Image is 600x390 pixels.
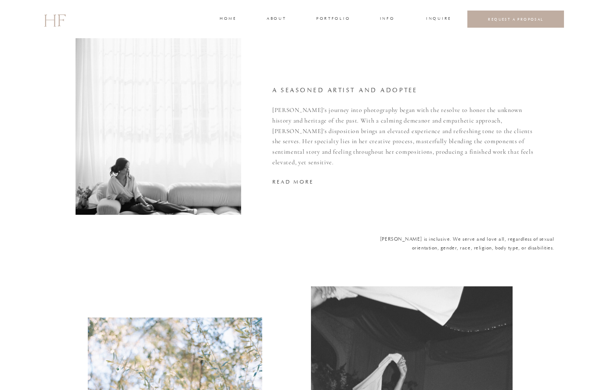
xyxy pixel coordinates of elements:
a: home [220,15,236,23]
a: read more [272,177,358,186]
a: REQUEST A PROPOSAL [474,17,557,22]
a: portfolio [316,15,349,23]
a: HF [43,7,65,32]
a: about [267,15,285,23]
h2: A SEASONED ARTIST and adoptee [272,85,539,95]
p: [PERSON_NAME] is inclusive. We serve and love all, regardless of sexual orientation, gender, race... [355,235,554,254]
a: INQUIRE [426,15,450,23]
a: INFO [379,15,395,23]
p: [PERSON_NAME]'s journey into photography began with the resolve to honor the unknown history and ... [272,105,539,168]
